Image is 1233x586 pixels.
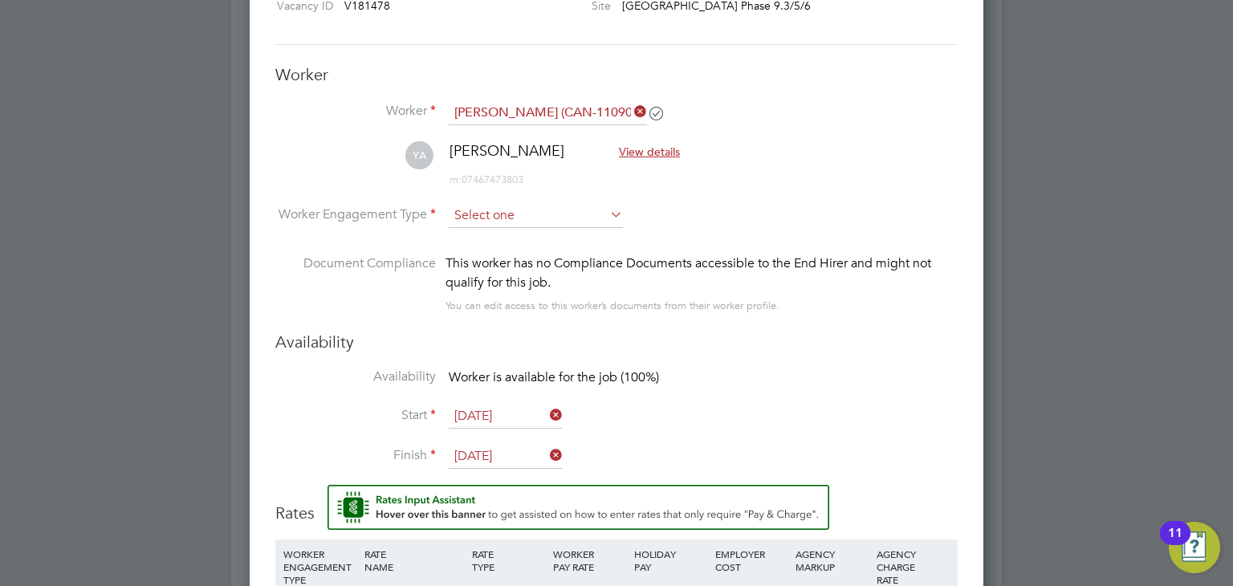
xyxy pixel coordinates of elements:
input: Select one [449,204,623,228]
button: Rate Assistant [328,485,829,530]
div: 11 [1168,533,1182,554]
button: Open Resource Center, 11 new notifications [1169,522,1220,573]
h3: Worker [275,64,958,85]
label: Start [275,407,436,424]
label: Worker Engagement Type [275,206,436,223]
input: Select one [449,405,563,429]
label: Availability [275,368,436,385]
label: Finish [275,447,436,464]
div: This worker has no Compliance Documents accessible to the End Hirer and might not qualify for thi... [446,254,958,292]
span: YA [405,141,433,169]
div: WORKER PAY RATE [549,539,630,581]
label: Document Compliance [275,254,436,312]
div: You can edit access to this worker’s documents from their worker profile. [446,296,779,315]
h3: Availability [275,332,958,352]
span: Worker is available for the job (100%) [449,369,659,385]
span: m: [450,173,462,186]
label: Worker [275,103,436,120]
input: Search for... [449,101,647,125]
span: View details [619,144,680,159]
span: 07467473803 [450,173,523,186]
h3: Rates [275,485,958,523]
input: Select one [449,445,563,469]
div: HOLIDAY PAY [630,539,711,581]
div: EMPLOYER COST [711,539,792,581]
div: RATE TYPE [468,539,549,581]
div: AGENCY MARKUP [791,539,873,581]
span: [PERSON_NAME] [450,141,564,160]
div: RATE NAME [360,539,468,581]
